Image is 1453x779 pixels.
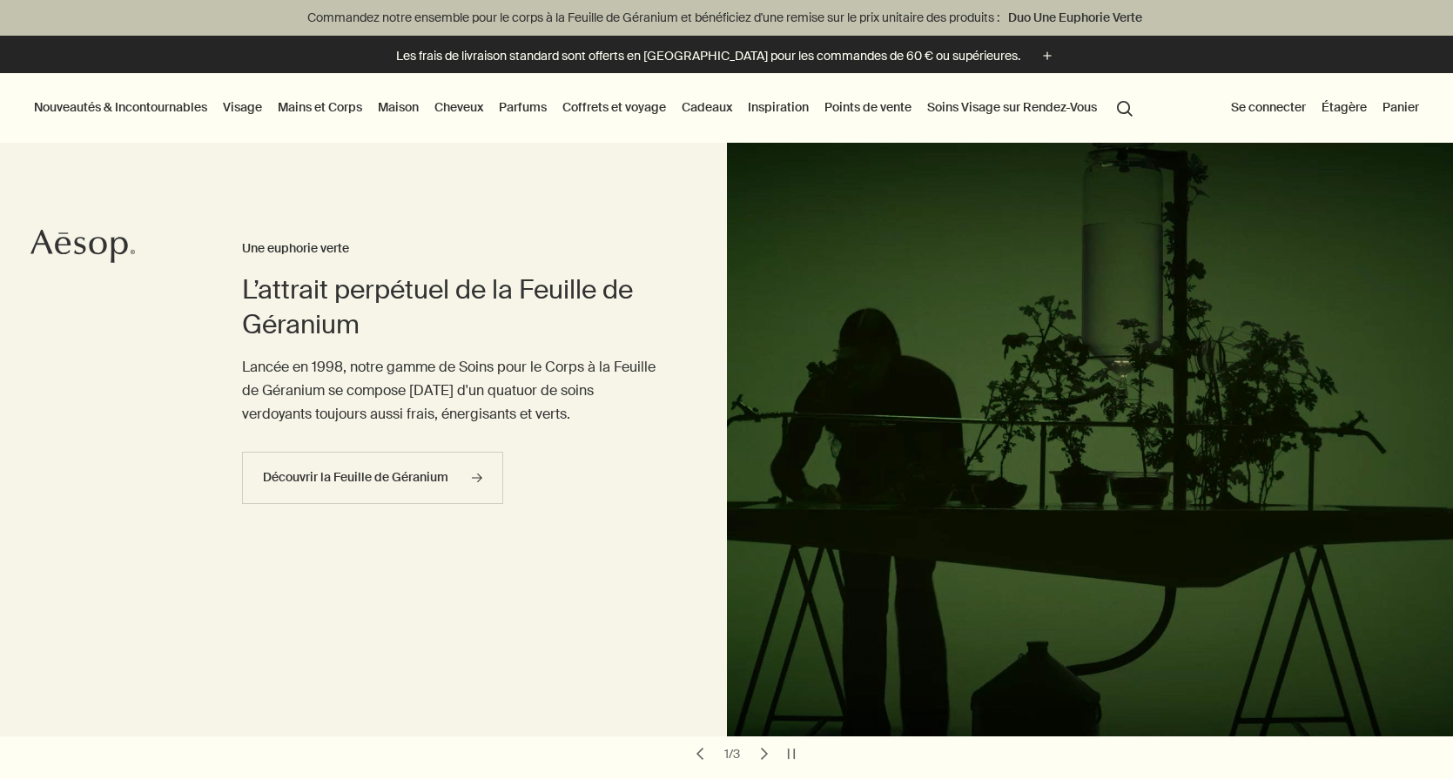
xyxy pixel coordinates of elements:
div: 1 / 3 [719,746,745,762]
a: Parfums [495,96,550,118]
svg: Aesop [30,229,135,264]
a: Inspiration [744,96,812,118]
a: Mains et Corps [274,96,366,118]
a: Maison [374,96,422,118]
a: Découvrir la Feuille de Géranium [242,452,503,504]
h3: Une euphorie verte [242,238,656,259]
nav: primary [30,73,1140,143]
p: Lancée en 1998, notre gamme de Soins pour le Corps à la Feuille de Géranium se compose [DATE] d'u... [242,355,656,426]
button: Les frais de livraison standard sont offerts en [GEOGRAPHIC_DATA] pour les commandes de 60 € ou s... [396,46,1057,66]
a: Étagère [1318,96,1370,118]
p: Commandez notre ensemble pour le corps à la Feuille de Géranium et bénéficiez d'une remise sur le... [17,9,1436,27]
nav: supplementary [1228,73,1423,143]
a: Visage [219,96,266,118]
a: Cheveux [431,96,487,118]
a: Soins Visage sur Rendez-Vous [924,96,1100,118]
button: Panier [1379,96,1423,118]
button: Nouveautés & Incontournables [30,96,211,118]
button: Points de vente [821,96,915,118]
button: next slide [752,742,777,766]
button: Se connecter [1228,96,1309,118]
button: Lancer une recherche [1109,91,1140,124]
a: Duo Une Euphorie Verte [1005,8,1146,27]
button: previous slide [688,742,712,766]
p: Les frais de livraison standard sont offerts en [GEOGRAPHIC_DATA] pour les commandes de 60 € ou s... [396,47,1020,65]
a: Coffrets et voyage [559,96,669,118]
a: Aesop [30,229,135,268]
h2: L’attrait perpétuel de la Feuille de Géranium [242,272,656,342]
button: pause [779,742,804,766]
a: Cadeaux [678,96,736,118]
